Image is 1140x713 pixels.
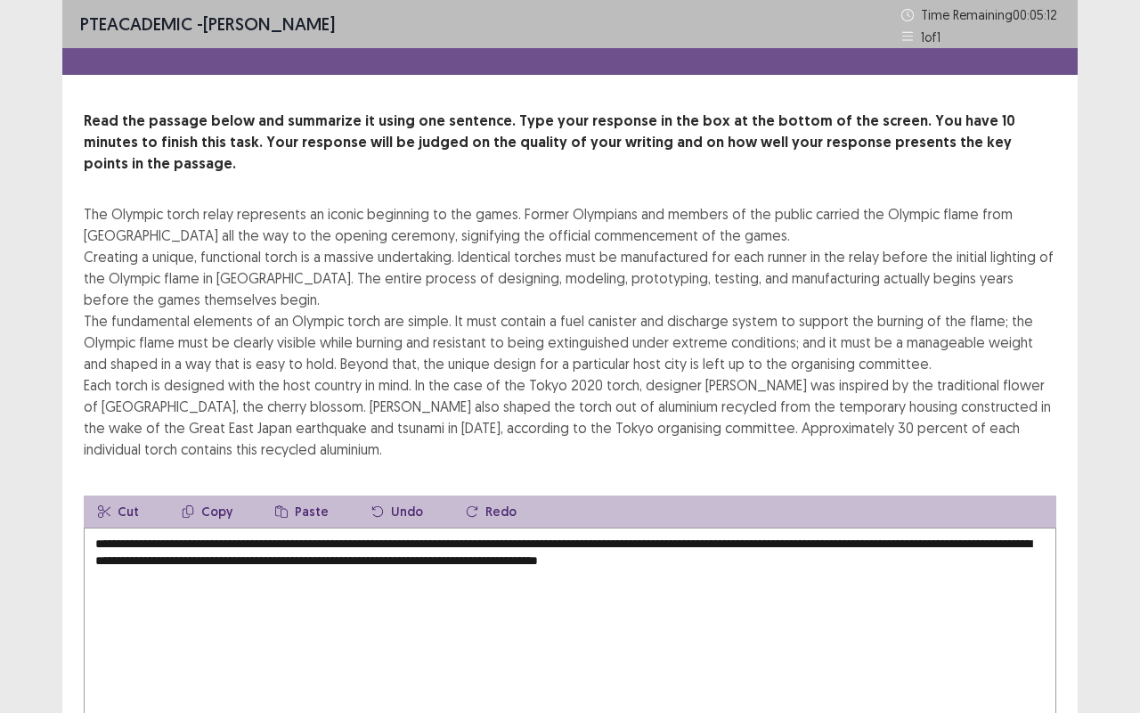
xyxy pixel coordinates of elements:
[80,11,335,37] p: - [PERSON_NAME]
[921,5,1060,24] p: Time Remaining 00 : 05 : 12
[921,28,940,46] p: 1 of 1
[452,496,531,528] button: Redo
[357,496,437,528] button: Undo
[167,496,247,528] button: Copy
[84,111,1056,175] p: Read the passage below and summarize it using one sentence. Type your response in the box at the ...
[261,496,343,528] button: Paste
[80,12,192,35] span: PTE academic
[84,496,153,528] button: Cut
[84,203,1056,460] div: The Olympic torch relay represents an iconic beginning to the games. Former Olympians and members...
